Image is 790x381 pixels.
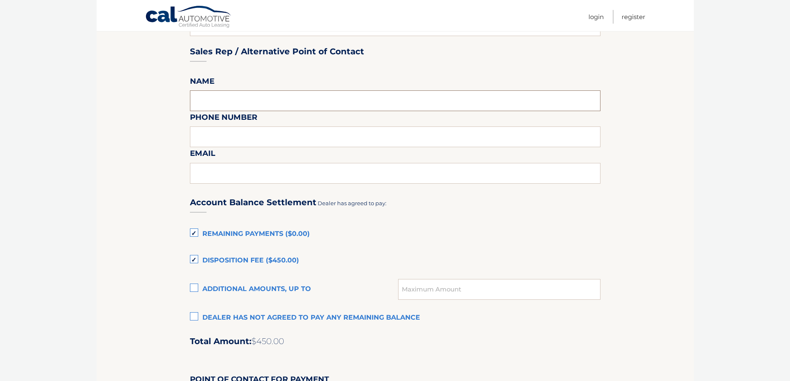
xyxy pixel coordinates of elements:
[190,310,600,326] label: Dealer has not agreed to pay any remaining balance
[622,10,645,24] a: Register
[145,5,232,29] a: Cal Automotive
[190,46,364,57] h3: Sales Rep / Alternative Point of Contact
[190,111,258,126] label: Phone Number
[190,336,600,347] h2: Total Amount:
[190,226,600,243] label: Remaining Payments ($0.00)
[190,252,600,269] label: Disposition Fee ($450.00)
[588,10,604,24] a: Login
[398,279,600,300] input: Maximum Amount
[318,200,386,206] span: Dealer has agreed to pay:
[251,336,284,346] span: $450.00
[190,75,214,90] label: Name
[190,197,316,208] h3: Account Balance Settlement
[190,281,399,298] label: Additional amounts, up to
[190,147,215,163] label: Email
